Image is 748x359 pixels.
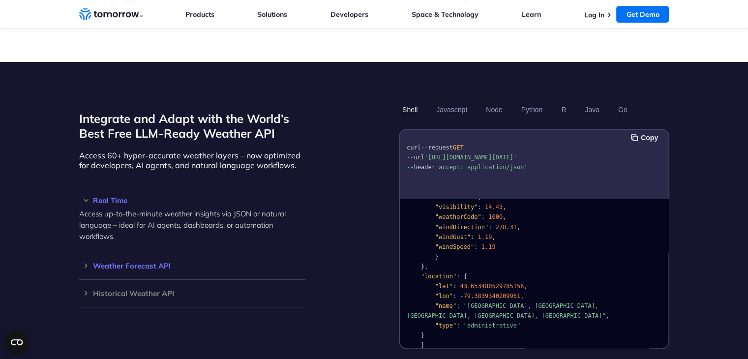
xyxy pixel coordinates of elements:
span: : [481,213,484,220]
span: 43.653480529785156 [460,283,524,290]
button: Shell [399,101,421,118]
span: } [420,342,424,349]
span: : [488,224,492,231]
span: "location" [420,273,456,280]
p: Access up-to-the-minute weather insights via JSON or natural language – ideal for AI agents, dash... [79,208,305,242]
button: Go [614,101,630,118]
button: R [558,101,569,118]
span: , [503,213,506,220]
h3: Weather Forecast API [79,262,305,269]
span: , [520,293,524,299]
span: : [474,243,478,250]
span: "name" [435,302,456,309]
button: Open CMP widget [5,330,29,354]
span: , [503,204,506,210]
span: url [414,154,424,161]
span: "windGust" [435,234,470,240]
span: "windSpeed" [435,243,474,250]
h3: Real Time [79,197,305,204]
p: Access 60+ hyper-accurate weather layers – now optimized for developers, AI agents, and natural l... [79,150,305,170]
span: , [524,283,527,290]
span: -- [407,164,414,171]
span: , [605,312,609,319]
span: 'accept: application/json' [435,164,527,171]
span: } [420,332,424,339]
span: : [478,204,481,210]
span: curl [407,144,421,151]
span: "windDirection" [435,224,488,231]
span: "weatherCode" [435,213,481,220]
button: Copy [631,132,661,143]
span: -- [407,154,414,161]
a: Learn [522,10,541,19]
span: } [420,263,424,270]
a: Log In [584,10,604,19]
button: Node [482,101,506,118]
span: "lon" [435,293,452,299]
span: : [456,302,460,309]
span: "[GEOGRAPHIC_DATA], [GEOGRAPHIC_DATA], [GEOGRAPHIC_DATA], [GEOGRAPHIC_DATA], [GEOGRAPHIC_DATA]" [407,302,606,319]
span: 1.19 [481,243,495,250]
span: , [424,263,428,270]
span: GET [452,144,463,151]
span: : [471,234,474,240]
button: Javascript [433,101,471,118]
span: - [460,293,463,299]
span: 1.19 [478,234,492,240]
button: Python [517,101,546,118]
span: : [452,283,456,290]
a: Get Demo [616,6,669,23]
a: Developers [330,10,368,19]
span: '[URL][DOMAIN_NAME][DATE]' [424,154,517,161]
span: } [435,253,438,260]
span: , [517,224,520,231]
span: 79.3839340209961 [463,293,520,299]
span: , [492,234,495,240]
span: : [456,273,460,280]
a: Solutions [257,10,287,19]
span: 278.31 [495,224,516,231]
span: "lat" [435,283,452,290]
span: "visibility" [435,204,478,210]
span: "type" [435,322,456,329]
a: Products [185,10,214,19]
span: : [452,293,456,299]
h3: Historical Weather API [79,290,305,297]
span: "administrative" [463,322,520,329]
span: header [414,164,435,171]
span: request [428,144,453,151]
h2: Integrate and Adapt with the World’s Best Free LLM-Ready Weather API [79,111,305,141]
a: Home link [79,7,143,22]
span: { [463,273,467,280]
button: Java [581,101,603,118]
span: -- [420,144,427,151]
span: 1000 [488,213,503,220]
span: 14.43 [484,204,502,210]
span: : [456,322,460,329]
a: Space & Technology [412,10,479,19]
